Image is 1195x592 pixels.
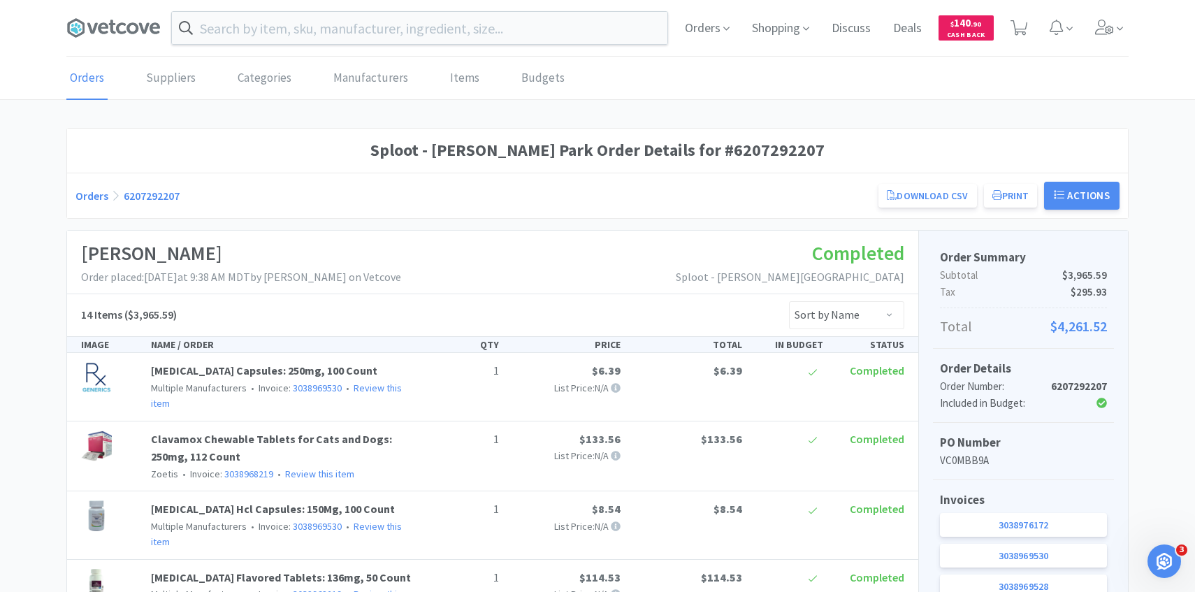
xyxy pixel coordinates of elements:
a: Download CSV [878,184,976,208]
input: Search by item, sku, manufacturer, ingredient, size... [172,12,667,44]
p: List Price: N/A [510,519,621,534]
a: Budgets [518,57,568,100]
span: $114.53 [579,570,621,584]
h1: [PERSON_NAME] [81,238,401,269]
span: Multiple Manufacturers [151,382,247,394]
a: Discuss [826,22,876,35]
a: [MEDICAL_DATA] Hcl Capsules: 150Mg, 100 Count [151,502,395,516]
div: PRICE [505,337,626,352]
a: 3038969530 [293,382,342,394]
div: IMAGE [75,337,145,352]
img: 6bfc34df1d7f42ef92bc53ba9ab6a7fc_454208.jpeg [81,431,112,461]
span: $ [950,20,954,29]
span: • [249,382,256,394]
a: 6207292207 [124,189,180,203]
span: • [344,520,352,533]
button: Actions [1044,182,1120,210]
p: Total [940,315,1107,338]
span: Completed [850,502,904,516]
img: 010b9ecaa7fc414da8a0aa5a4f25c49f_406874.jpeg [81,362,112,393]
button: Print [984,184,1038,208]
span: Completed [850,432,904,446]
h5: Invoices [940,491,1107,510]
span: $3,965.59 [1062,267,1107,284]
a: [MEDICAL_DATA] Capsules: 250mg, 100 Count [151,363,377,377]
span: $8.54 [592,502,621,516]
img: aabdd09a8a494d55ad89555508c43c16_394185.jpeg [81,500,112,531]
p: Sploot - [PERSON_NAME][GEOGRAPHIC_DATA] [676,268,904,287]
p: Subtotal [940,267,1107,284]
div: TOTAL [626,337,748,352]
h5: PO Number [940,433,1107,452]
h5: ($3,965.59) [81,306,177,324]
a: [MEDICAL_DATA] Flavored Tablets: 136mg, 50 Count [151,570,411,584]
a: 3038969530 [293,520,342,533]
p: Order placed: [DATE] at 9:38 AM MDT by [PERSON_NAME] on Vetcove [81,268,401,287]
div: NAME / ORDER [145,337,423,352]
span: $133.56 [701,432,742,446]
p: 1 [429,500,499,519]
p: Tax [940,284,1107,301]
a: Manufacturers [330,57,412,100]
span: . 90 [971,20,981,29]
a: $140.90Cash Back [939,9,994,47]
span: $133.56 [579,432,621,446]
span: Completed [812,240,904,266]
p: VC0MBB9A [940,452,1107,469]
span: Invoice: [178,468,273,480]
span: $295.93 [1071,284,1107,301]
a: 3038969530 [940,544,1107,568]
h5: Order Summary [940,248,1107,267]
span: Invoice: [247,520,342,533]
p: 1 [429,569,499,587]
a: 3038976172 [940,513,1107,537]
a: Suppliers [143,57,199,100]
span: • [249,520,256,533]
span: 140 [950,16,981,29]
span: $6.39 [592,363,621,377]
span: $114.53 [701,570,742,584]
span: Zoetis [151,468,178,480]
a: Review this item [285,468,354,480]
span: Invoice: [247,382,342,394]
span: Cash Back [947,31,985,41]
span: • [180,468,188,480]
span: Completed [850,570,904,584]
span: • [344,382,352,394]
div: QTY [423,337,505,352]
h1: Sploot - [PERSON_NAME] Park Order Details for #6207292207 [75,137,1120,164]
a: 3038968219 [224,468,273,480]
p: 1 [429,431,499,449]
span: $8.54 [714,502,742,516]
div: Order Number: [940,378,1051,395]
span: Multiple Manufacturers [151,520,247,533]
a: Orders [66,57,108,100]
p: List Price: N/A [510,448,621,463]
span: $4,261.52 [1050,315,1107,338]
span: 14 Items [81,308,122,322]
span: Completed [850,363,904,377]
iframe: Intercom live chat [1147,544,1181,578]
a: Items [447,57,483,100]
span: $6.39 [714,363,742,377]
div: IN BUDGET [748,337,829,352]
strong: 6207292207 [1051,380,1107,393]
div: Included in Budget: [940,395,1051,412]
p: List Price: N/A [510,380,621,396]
div: STATUS [829,337,910,352]
a: Categories [234,57,295,100]
a: Clavamox Chewable Tablets for Cats and Dogs: 250mg, 112 Count [151,432,392,464]
a: Orders [75,189,108,203]
a: Deals [888,22,927,35]
p: 1 [429,362,499,380]
h5: Order Details [940,359,1107,378]
span: 3 [1176,544,1187,556]
span: • [275,468,283,480]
